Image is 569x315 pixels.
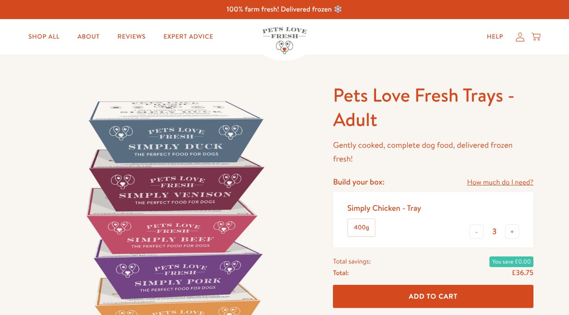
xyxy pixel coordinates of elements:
a: About [70,28,107,46]
h1: Pets Love Fresh Trays - Adult [333,83,533,131]
img: Pets Love Fresh [262,27,307,54]
span: £36.75 [512,268,533,278]
a: How much do I need? [467,177,533,189]
span: Total: [333,267,349,279]
iframe: Gorgias live chat messenger [525,273,560,306]
h4: Build your box: [333,177,385,187]
span: Add To Cart [409,291,458,301]
button: - [469,224,484,239]
a: Help [480,28,510,46]
p: Gently cooked, complete dog food, delivered frozen fresh! [333,138,533,165]
button: Add To Cart [333,285,533,308]
span: Total savings: [333,256,371,267]
button: + [505,224,519,239]
span: You save £0.00 [489,256,533,267]
label: 400g [348,219,375,236]
a: Expert Advice [156,28,220,46]
a: Shop All [21,28,67,46]
a: Reviews [110,28,152,46]
div: Simply Chicken - Tray [347,203,421,213]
